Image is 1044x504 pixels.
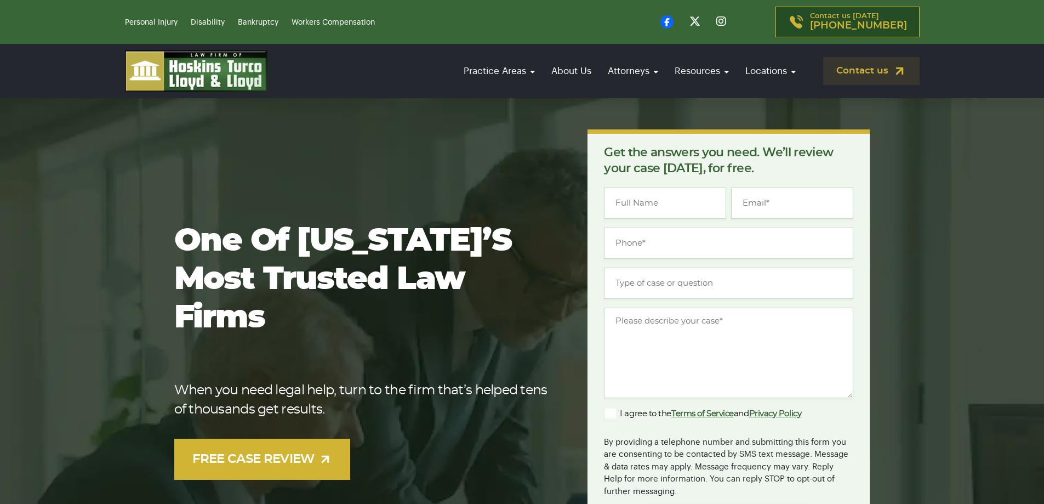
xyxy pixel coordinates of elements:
input: Phone* [604,228,853,259]
a: Bankruptcy [238,19,278,26]
a: Practice Areas [458,55,540,87]
a: Attorneys [602,55,664,87]
a: Contact us [DATE][PHONE_NUMBER] [775,7,920,37]
a: About Us [546,55,597,87]
input: Type of case or question [604,268,853,299]
a: Disability [191,19,225,26]
img: logo [125,50,267,92]
a: Resources [669,55,734,87]
a: FREE CASE REVIEW [174,439,351,480]
label: I agree to the and [604,407,801,421]
a: Workers Compensation [292,19,375,26]
a: Privacy Policy [749,410,802,418]
p: When you need legal help, turn to the firm that’s helped tens of thousands get results. [174,381,553,420]
input: Full Name [604,188,726,219]
a: Terms of Service [671,410,734,418]
div: By providing a telephone number and submitting this form you are consenting to be contacted by SM... [604,429,853,499]
input: Email* [731,188,853,219]
h1: One of [US_STATE]’s most trusted law firms [174,222,553,337]
img: arrow-up-right-light.svg [318,452,332,466]
a: Locations [740,55,801,87]
a: Contact us [823,57,920,85]
p: Contact us [DATE] [810,13,907,31]
span: [PHONE_NUMBER] [810,20,907,31]
p: Get the answers you need. We’ll review your case [DATE], for free. [604,145,853,177]
a: Personal Injury [125,19,178,26]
